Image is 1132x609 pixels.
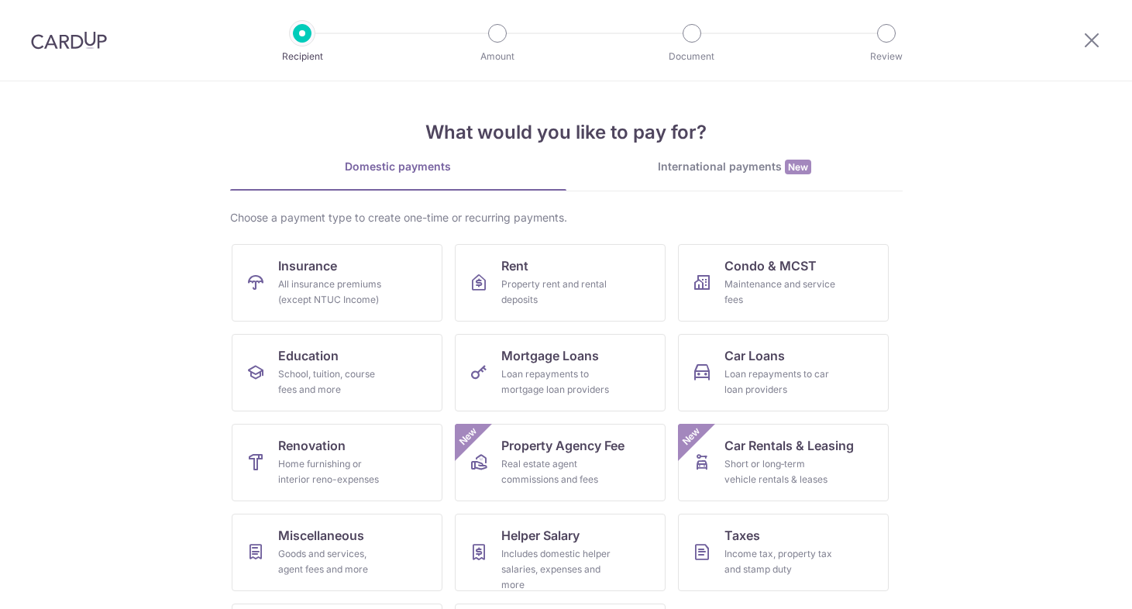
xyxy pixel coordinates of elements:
div: Choose a payment type to create one-time or recurring payments. [230,210,903,225]
div: Domestic payments [230,159,566,174]
a: RenovationHome furnishing or interior reno-expenses [232,424,442,501]
span: Helper Salary [501,526,580,545]
a: MiscellaneousGoods and services, agent fees and more [232,514,442,591]
p: Review [829,49,944,64]
span: New [785,160,811,174]
iframe: Opens a widget where you can find more information [1032,563,1117,601]
h4: What would you like to pay for? [230,119,903,146]
a: Property Agency FeeReal estate agent commissions and feesNew [455,424,666,501]
div: Property rent and rental deposits [501,277,613,308]
span: Mortgage Loans [501,346,599,365]
div: International payments [566,159,903,175]
div: All insurance premiums (except NTUC Income) [278,277,390,308]
div: Maintenance and service fees [724,277,836,308]
a: Helper SalaryIncludes domestic helper salaries, expenses and more [455,514,666,591]
a: Car LoansLoan repayments to car loan providers [678,334,889,411]
span: Insurance [278,256,337,275]
span: Renovation [278,436,346,455]
span: Rent [501,256,528,275]
span: Condo & MCST [724,256,817,275]
a: TaxesIncome tax, property tax and stamp duty [678,514,889,591]
span: Education [278,346,339,365]
div: Goods and services, agent fees and more [278,546,390,577]
div: Includes domestic helper salaries, expenses and more [501,546,613,593]
span: Miscellaneous [278,526,364,545]
a: Mortgage LoansLoan repayments to mortgage loan providers [455,334,666,411]
div: Loan repayments to mortgage loan providers [501,366,613,397]
p: Recipient [245,49,360,64]
span: New [678,424,704,449]
div: School, tuition, course fees and more [278,366,390,397]
span: Taxes [724,526,760,545]
span: Car Loans [724,346,785,365]
img: CardUp [31,31,107,50]
p: Amount [440,49,555,64]
p: Document [635,49,749,64]
span: New [455,424,480,449]
div: Real estate agent commissions and fees [501,456,613,487]
a: EducationSchool, tuition, course fees and more [232,334,442,411]
div: Loan repayments to car loan providers [724,366,836,397]
a: Condo & MCSTMaintenance and service fees [678,244,889,322]
a: Car Rentals & LeasingShort or long‑term vehicle rentals & leasesNew [678,424,889,501]
div: Income tax, property tax and stamp duty [724,546,836,577]
a: InsuranceAll insurance premiums (except NTUC Income) [232,244,442,322]
span: Car Rentals & Leasing [724,436,854,455]
div: Short or long‑term vehicle rentals & leases [724,456,836,487]
a: RentProperty rent and rental deposits [455,244,666,322]
span: Property Agency Fee [501,436,624,455]
div: Home furnishing or interior reno-expenses [278,456,390,487]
